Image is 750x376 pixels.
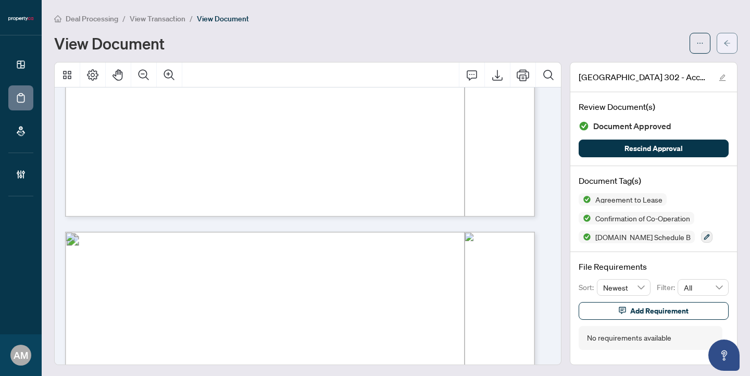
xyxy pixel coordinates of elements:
img: Status Icon [579,212,591,224]
button: Rescind Approval [579,140,729,157]
span: ellipsis [696,40,704,47]
span: View Transaction [130,14,185,23]
span: View Document [197,14,249,23]
span: home [54,15,61,22]
span: Confirmation of Co-Operation [591,215,694,222]
span: edit [719,74,726,81]
button: Add Requirement [579,302,729,320]
span: All [684,280,722,295]
h4: Review Document(s) [579,101,729,113]
h1: View Document [54,35,165,52]
span: arrow-left [723,40,731,47]
span: [GEOGRAPHIC_DATA] 302 - Accepted Agreement.pdf [579,71,709,83]
span: Agreement to Lease [591,196,667,203]
div: No requirements available [587,332,671,344]
span: Document Approved [593,119,671,133]
h4: File Requirements [579,260,729,273]
p: Sort: [579,282,597,293]
span: Deal Processing [66,14,118,23]
span: Rescind Approval [624,140,683,157]
img: Status Icon [579,193,591,206]
li: / [190,12,193,24]
img: Status Icon [579,231,591,243]
img: Document Status [579,121,589,131]
button: Open asap [708,340,740,371]
h4: Document Tag(s) [579,174,729,187]
span: AM [14,348,28,362]
p: Filter: [657,282,678,293]
li: / [122,12,126,24]
img: logo [8,16,33,22]
span: Add Requirement [630,303,689,319]
span: [DOMAIN_NAME] Schedule B [591,233,695,241]
span: Newest [603,280,645,295]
